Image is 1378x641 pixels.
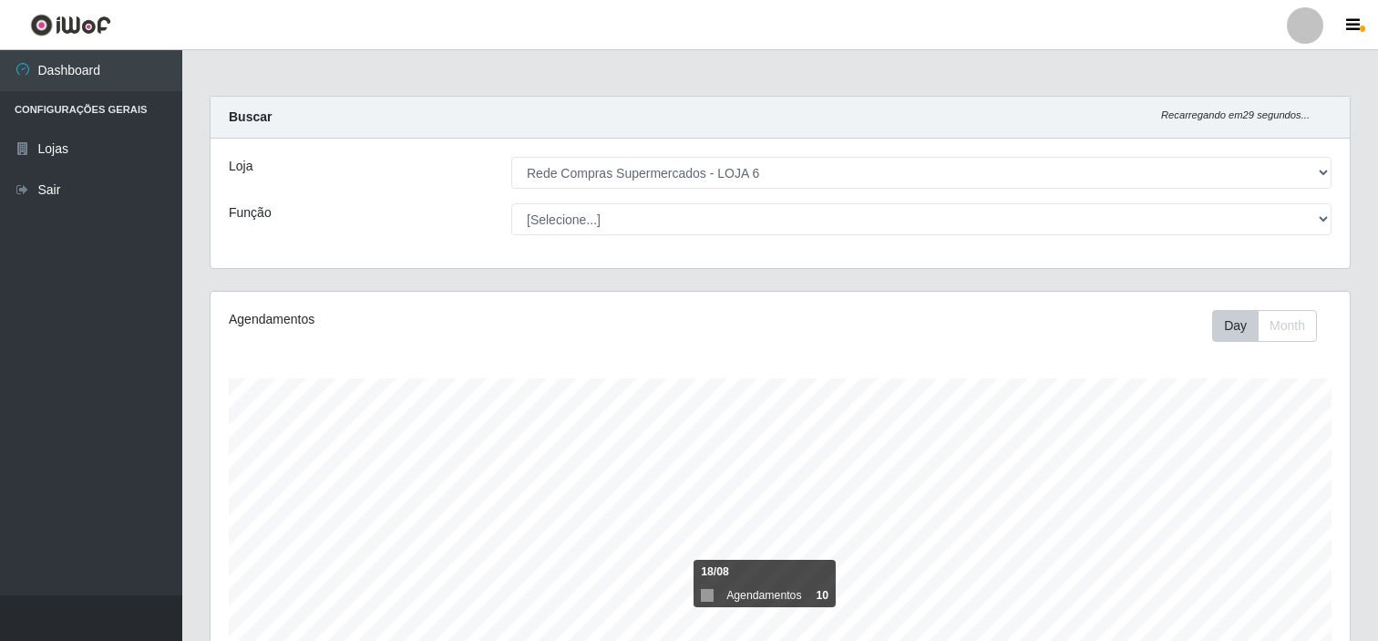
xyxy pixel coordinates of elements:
[1258,310,1317,342] button: Month
[229,310,673,329] div: Agendamentos
[1212,310,1317,342] div: First group
[229,157,252,176] label: Loja
[229,203,272,222] label: Função
[1161,109,1310,120] i: Recarregando em 29 segundos...
[30,14,111,36] img: CoreUI Logo
[1212,310,1332,342] div: Toolbar with button groups
[1212,310,1259,342] button: Day
[229,109,272,124] strong: Buscar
